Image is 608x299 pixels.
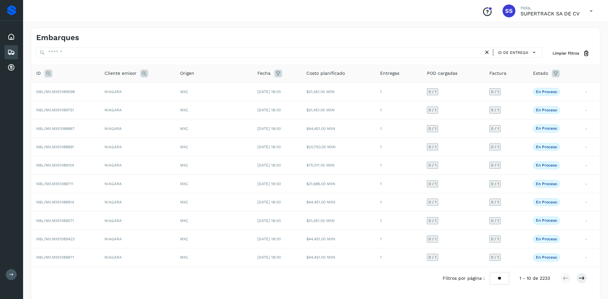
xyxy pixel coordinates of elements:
span: MXC [180,200,188,204]
span: Costo planificado [306,70,345,77]
p: En proceso [536,163,557,167]
span: [DATE] 18:00 [257,237,281,241]
h4: Embarques [36,33,79,42]
div: Cuentas por cobrar [4,61,18,75]
td: 1 [375,230,422,248]
td: $44,451.00 MXN [301,119,375,138]
td: 1 [375,138,422,156]
span: NBL/MX.MX51088891 [36,145,74,149]
button: ID de entrega [496,48,539,57]
td: 1 [375,156,422,175]
div: Embarques [4,45,18,59]
p: Hola, [521,5,579,11]
td: $31,451.00 MXN [301,211,375,230]
td: $75,011.00 MXN [301,156,375,175]
td: NIAGARA [99,248,175,267]
span: NBL/MX.MX51089423 [36,237,75,241]
td: NIAGARA [99,138,175,156]
span: 0 / 1 [491,255,499,259]
td: NIAGARA [99,156,175,175]
span: [DATE] 18:00 [257,90,281,94]
span: 0 / 1 [491,163,499,167]
span: Filtros por página : [443,275,485,282]
span: NBL/MX.MX51089571 [36,218,74,223]
p: En proceso [536,90,557,94]
td: 1 [375,82,422,101]
span: [DATE] 18:00 [257,126,281,131]
td: 1 [375,193,422,211]
span: MXC [180,108,188,112]
span: MXC [180,163,188,167]
td: NIAGARA [99,175,175,193]
td: 1 [375,211,422,230]
p: En proceso [536,255,557,260]
span: 0 / 1 [429,200,437,204]
td: $31,451.00 MXN [301,101,375,119]
p: En proceso [536,218,557,223]
td: NIAGARA [99,82,175,101]
span: Fecha [257,70,271,77]
span: ID [36,70,41,77]
span: Factura [489,70,506,77]
span: 0 / 1 [491,108,499,112]
span: 0 / 1 [491,127,499,131]
span: NBL/MX.MX51088914 [36,200,74,204]
span: NBL/MX.MX51088867 [36,126,75,131]
p: En proceso [536,200,557,204]
td: 1 [375,119,422,138]
span: MXC [180,182,188,186]
span: 0 / 1 [429,90,437,94]
span: [DATE] 18:00 [257,200,281,204]
span: 0 / 1 [491,237,499,241]
span: MXC [180,145,188,149]
td: 1 [375,248,422,267]
td: $44,451.00 MXN [301,230,375,248]
td: - [580,248,600,267]
span: NBL/MX.MX51088871 [36,255,74,260]
span: 0 / 1 [491,90,499,94]
span: NBL/MX.MX51089751 [36,108,74,112]
span: MXC [180,255,188,260]
span: [DATE] 18:00 [257,218,281,223]
td: $20,750.00 MXN [301,138,375,156]
span: NBL/MX.MX51089598 [36,90,75,94]
td: NIAGARA [99,230,175,248]
td: $44,451.00 MXN [301,193,375,211]
span: 0 / 1 [429,219,437,223]
span: 0 / 1 [429,145,437,149]
td: 1 [375,175,422,193]
td: NIAGARA [99,119,175,138]
span: 0 / 1 [491,182,499,186]
td: - [580,138,600,156]
p: En proceso [536,182,557,186]
td: - [580,175,600,193]
td: - [580,101,600,119]
span: 0 / 1 [491,145,499,149]
span: MXC [180,218,188,223]
span: NBL/MX.MX51088711 [36,182,73,186]
span: Limpiar filtros [553,50,579,56]
span: [DATE] 18:00 [257,145,281,149]
button: Limpiar filtros [547,47,595,59]
span: 0 / 1 [429,163,437,167]
span: 0 / 1 [429,255,437,259]
p: En proceso [536,145,557,149]
td: $31,686.00 MXN [301,175,375,193]
span: 0 / 1 [429,127,437,131]
span: POD cargadas [427,70,457,77]
p: En proceso [536,126,557,131]
span: 0 / 1 [491,219,499,223]
p: SUPERTRACK SA DE CV [521,11,579,17]
span: [DATE] 18:00 [257,163,281,167]
td: - [580,193,600,211]
td: NIAGARA [99,211,175,230]
td: 1 [375,101,422,119]
td: - [580,211,600,230]
span: 1 - 10 de 2233 [520,275,550,282]
span: [DATE] 18:00 [257,108,281,112]
span: 0 / 1 [429,237,437,241]
span: 0 / 1 [491,200,499,204]
td: $44,451.00 MXN [301,248,375,267]
span: Cliente emisor [104,70,137,77]
div: Inicio [4,30,18,44]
